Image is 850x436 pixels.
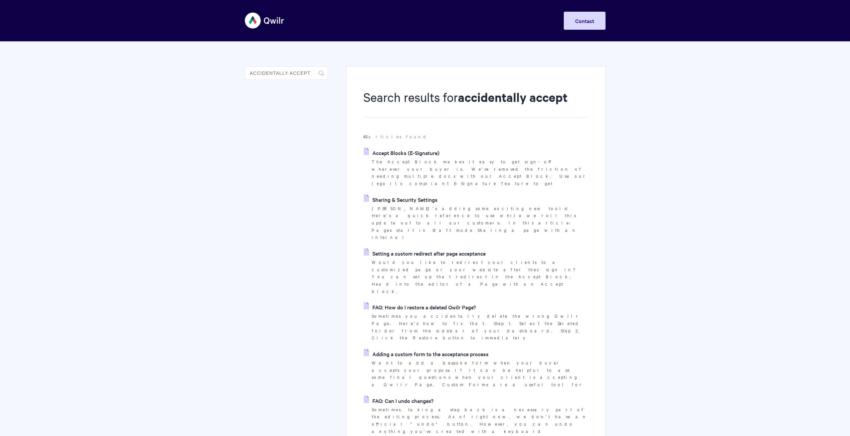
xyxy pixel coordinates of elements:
img: Qwilr Help Center [245,8,285,33]
a: Contact [564,12,606,30]
strong: 63 [363,133,368,140]
p: The Accept Block makes it easy to get sign-off wherever your buyer is. We've removed the friction... [372,158,588,187]
a: Accept Blocks (E-Signature) [364,148,440,158]
a: Setting a custom redirect after page acceptance [364,248,486,258]
p: Sometimes, taking a step back is a necessary part of the editing process. As of right now, we don... [372,406,588,435]
h1: Search results for [363,89,588,118]
input: Search [245,66,328,80]
a: Adding a custom form to the acceptance process [364,349,489,359]
p: Want to add a bespoke form when your buyer accepts your proposal? It can be helpful to ask some f... [372,359,588,388]
strong: accidentally accept [458,89,567,105]
a: FAQ: Can I undo changes? [364,396,434,406]
a: FAQ: How do I restore a deleted Qwilr Page? [364,302,476,312]
a: Sharing & Security Settings [364,194,438,204]
p: articles found [363,133,588,140]
p: [PERSON_NAME]'s adding some exciting new tools! Here's a quick reference to use while we roll thi... [372,205,588,241]
p: Sometimes you accidentally delete the wrong Qwilr Page. Here's how to fix that. Step 1. Select th... [372,312,588,341]
p: Would you like to redirect your clients to a customized page or your website after they sign in? ... [372,259,588,295]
